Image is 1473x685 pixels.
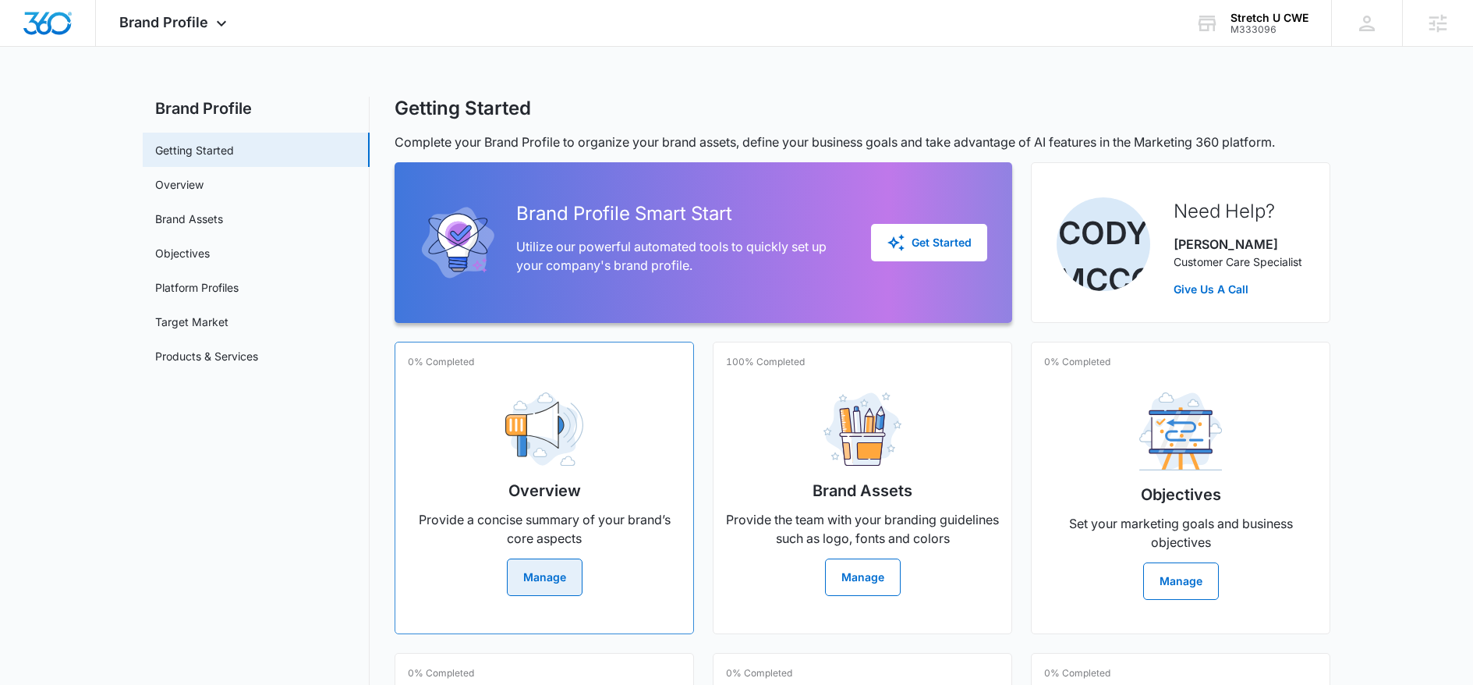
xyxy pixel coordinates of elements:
p: 0% Completed [1044,666,1110,680]
div: account name [1230,12,1308,24]
h1: Getting Started [395,97,531,120]
h2: Brand Profile Smart Start [516,200,846,228]
p: Customer Care Specialist [1174,254,1302,270]
h2: Overview [508,479,581,502]
a: Overview [155,176,204,193]
span: Brand Profile [119,14,208,30]
p: 100% Completed [726,355,805,369]
div: account id [1230,24,1308,35]
a: Objectives [155,245,210,261]
a: Brand Assets [155,211,223,227]
button: Manage [825,559,901,596]
p: 0% Completed [1044,355,1110,369]
a: Target Market [155,314,228,330]
h2: Objectives [1141,483,1221,506]
a: Platform Profiles [155,279,239,296]
button: Get Started [871,224,987,261]
a: 100% CompletedBrand AssetsProvide the team with your branding guidelines such as logo, fonts and ... [713,342,1012,634]
h2: Need Help? [1174,197,1302,225]
a: Give Us A Call [1174,281,1302,297]
p: Set your marketing goals and business objectives [1044,514,1317,552]
p: Utilize our powerful automated tools to quickly set up your company's brand profile. [516,237,846,275]
p: 0% Completed [408,355,474,369]
a: Getting Started [155,142,234,158]
p: [PERSON_NAME] [1174,235,1302,254]
p: Provide a concise summary of your brand’s core aspects [408,510,681,548]
h2: Brand Assets [813,479,912,502]
a: 0% CompletedOverviewProvide a concise summary of your brand’s core aspectsManage [395,342,694,634]
button: Manage [507,559,582,596]
p: 0% Completed [408,666,474,680]
a: Products & Services [155,348,258,364]
p: Provide the team with your branding guidelines such as logo, fonts and colors [726,510,999,548]
p: Complete your Brand Profile to organize your brand assets, define your business goals and take ad... [395,133,1330,151]
p: 0% Completed [726,666,792,680]
h2: Brand Profile [143,97,370,120]
a: 0% CompletedObjectivesSet your marketing goals and business objectivesManage [1031,342,1330,634]
button: Manage [1143,563,1219,600]
img: Cody McCoy [1057,197,1150,291]
div: Get Started [887,233,972,252]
